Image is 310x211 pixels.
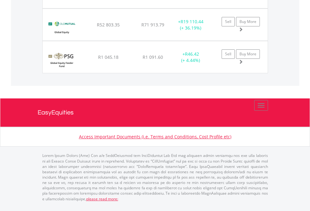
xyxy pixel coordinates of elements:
[97,22,120,28] span: R52 803.35
[222,49,235,59] a: Sell
[42,153,268,201] p: Lorem Ipsum Dolors (Ame) Con a/e SeddOeiusmod tem InciDiduntut Lab Etd mag aliquaen admin veniamq...
[141,22,164,28] span: R71 913.79
[143,54,163,60] span: R1 091.60
[181,19,203,25] span: R19 110.44
[171,51,210,64] div: + (+ 4.44%)
[46,49,77,71] img: UT.ZA.PGEE.png
[46,17,77,39] img: UT.ZA.OMGB1.png
[222,17,235,26] a: Sell
[38,98,273,127] a: EasyEquities
[236,17,260,26] a: Buy More
[236,49,260,59] a: Buy More
[185,51,199,57] span: R46.42
[79,134,231,140] a: Access Important Documents (i.e. Terms and Conditions, Cost Profile etc)
[98,54,118,60] span: R1 045.18
[86,196,118,202] a: please read more:
[171,19,210,31] div: + (+ 36.19%)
